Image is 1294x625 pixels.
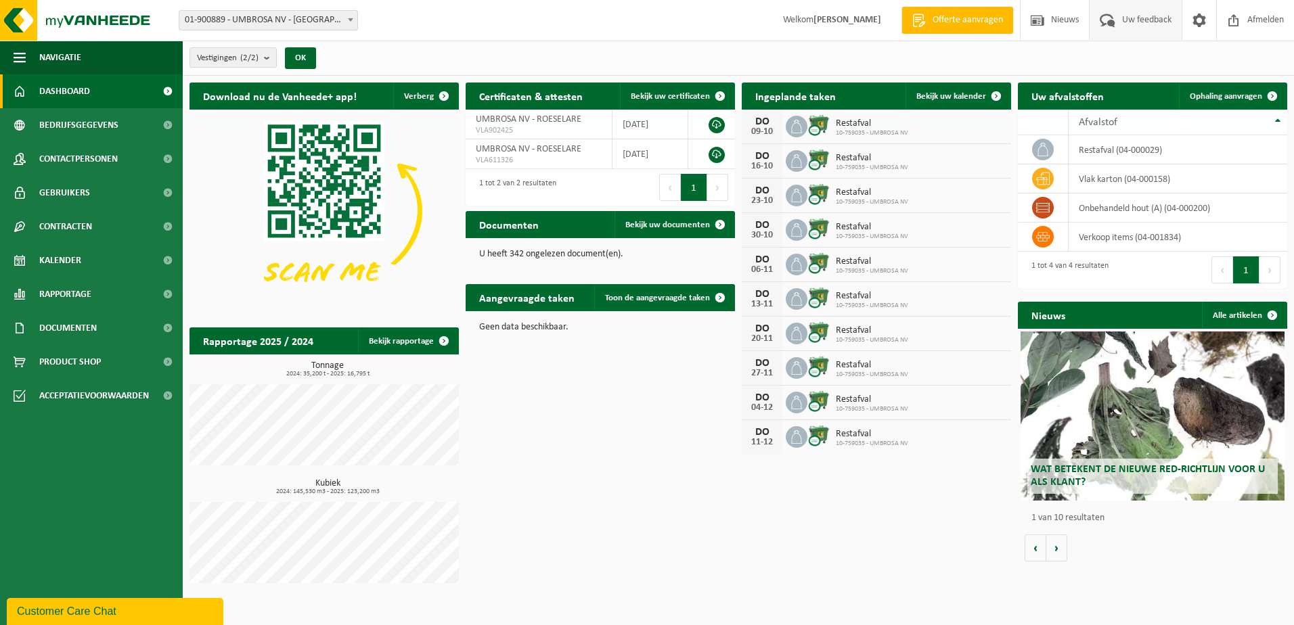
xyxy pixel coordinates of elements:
[836,222,908,233] span: Restafval
[39,210,92,244] span: Contracten
[749,427,776,438] div: DO
[393,83,458,110] button: Verberg
[404,92,434,101] span: Verberg
[807,114,830,137] img: WB-0770-CU
[1018,302,1079,328] h2: Nieuws
[479,323,721,332] p: Geen data beschikbaar.
[749,196,776,206] div: 23-10
[358,327,458,354] a: Bekijk rapportage
[836,198,908,206] span: 10-759035 - UMBROSA NV
[196,488,459,495] span: 2024: 145,530 m3 - 2025: 123,200 m3
[39,311,97,345] span: Documenten
[807,148,830,171] img: WB-0770-CU
[476,114,581,124] span: UMBROSA NV - ROESELARE
[1202,302,1286,329] a: Alle artikelen
[1069,223,1287,252] td: verkoop items (04-001834)
[1069,193,1287,223] td: onbehandeld hout (A) (04-000200)
[749,254,776,265] div: DO
[1018,83,1117,109] h2: Uw afvalstoffen
[836,302,908,310] span: 10-759035 - UMBROSA NV
[807,390,830,413] img: WB-0770-CU
[39,345,101,379] span: Product Shop
[707,174,728,201] button: Next
[1025,255,1109,285] div: 1 tot 4 van 4 resultaten
[1259,256,1280,283] button: Next
[39,41,81,74] span: Navigatie
[836,405,908,413] span: 10-759035 - UMBROSA NV
[807,355,830,378] img: WB-0770-CU
[836,118,908,129] span: Restafval
[749,438,776,447] div: 11-12
[836,267,908,275] span: 10-759035 - UMBROSA NV
[39,277,91,311] span: Rapportage
[1190,92,1262,101] span: Ophaling aanvragen
[749,323,776,334] div: DO
[836,129,908,137] span: 10-759035 - UMBROSA NV
[1069,135,1287,164] td: restafval (04-000029)
[196,371,459,377] span: 2024: 35,200 t - 2025: 16,795 t
[476,155,602,166] span: VLA611326
[906,83,1010,110] a: Bekijk uw kalender
[836,429,908,440] span: Restafval
[742,83,849,109] h2: Ingeplande taken
[472,172,556,202] div: 1 tot 2 van 2 resultaten
[39,142,118,176] span: Contactpersonen
[39,176,90,210] span: Gebruikers
[813,15,881,25] strong: [PERSON_NAME]
[1069,164,1287,193] td: vlak karton (04-000158)
[197,48,259,68] span: Vestigingen
[476,125,602,136] span: VLA902425
[1025,534,1046,561] button: Vorige
[1031,513,1280,523] p: 1 van 10 resultaten
[612,139,688,169] td: [DATE]
[749,358,776,369] div: DO
[189,110,459,312] img: Download de VHEPlus App
[836,256,908,267] span: Restafval
[749,265,776,275] div: 06-11
[836,325,908,336] span: Restafval
[836,291,908,302] span: Restafval
[749,392,776,403] div: DO
[836,336,908,344] span: 10-759035 - UMBROSA NV
[836,233,908,241] span: 10-759035 - UMBROSA NV
[615,211,734,238] a: Bekijk uw documenten
[901,7,1013,34] a: Offerte aanvragen
[476,144,581,154] span: UMBROSA NV - ROESELARE
[836,153,908,164] span: Restafval
[916,92,986,101] span: Bekijk uw kalender
[466,284,588,310] h2: Aangevraagde taken
[749,127,776,137] div: 09-10
[807,252,830,275] img: WB-0770-CU
[1079,117,1117,128] span: Afvalstof
[39,108,118,142] span: Bedrijfsgegevens
[749,334,776,344] div: 20-11
[836,164,908,172] span: 10-759035 - UMBROSA NV
[1046,534,1067,561] button: Volgende
[749,369,776,378] div: 27-11
[189,47,277,68] button: Vestigingen(2/2)
[466,83,596,109] h2: Certificaten & attesten
[749,185,776,196] div: DO
[836,360,908,371] span: Restafval
[189,327,327,354] h2: Rapportage 2025 / 2024
[749,403,776,413] div: 04-12
[807,183,830,206] img: WB-0770-CU
[807,424,830,447] img: WB-0770-CU
[1021,331,1285,501] a: Wat betekent de nieuwe RED-richtlijn voor u als klant?
[807,321,830,344] img: WB-0770-CU
[612,110,688,139] td: [DATE]
[1179,83,1286,110] a: Ophaling aanvragen
[1233,256,1259,283] button: 1
[39,244,81,277] span: Kalender
[605,294,710,302] span: Toon de aangevraagde taken
[196,479,459,495] h3: Kubiek
[836,187,908,198] span: Restafval
[749,220,776,231] div: DO
[749,151,776,162] div: DO
[189,83,370,109] h2: Download nu de Vanheede+ app!
[625,221,710,229] span: Bekijk uw documenten
[929,14,1006,27] span: Offerte aanvragen
[620,83,734,110] a: Bekijk uw certificaten
[749,300,776,309] div: 13-11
